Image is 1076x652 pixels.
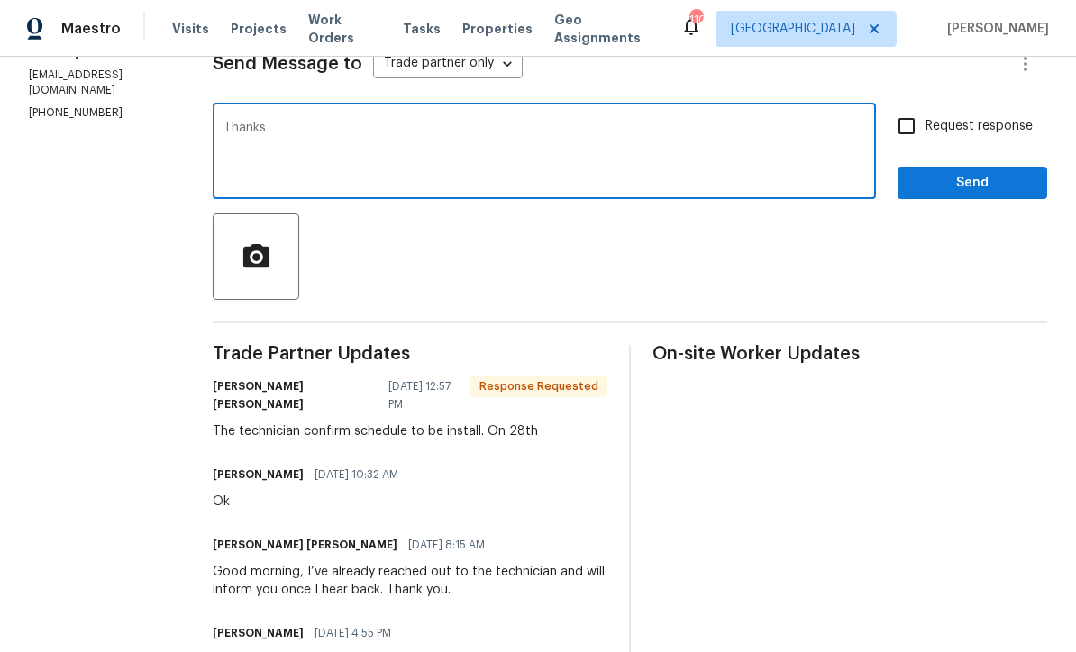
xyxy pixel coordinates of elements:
span: On-site Worker Updates [652,345,1047,363]
span: Properties [462,20,533,38]
span: Maestro [61,20,121,38]
div: The technician confirm schedule to be install. On 28th [213,422,607,440]
div: Trade partner only [373,50,523,79]
h6: [PERSON_NAME] [213,624,304,642]
span: Request response [926,117,1033,136]
span: [DATE] 8:15 AM [408,536,485,554]
button: Send [898,167,1047,200]
span: Geo Assignments [554,11,659,47]
div: Ok [213,493,409,511]
span: Visits [172,20,209,38]
span: [DATE] 4:55 PM [315,624,391,642]
h6: [PERSON_NAME] [PERSON_NAME] [213,377,378,413]
span: [DATE] 12:57 PM [388,377,460,413]
h6: [PERSON_NAME] [213,466,304,484]
span: [DATE] 10:32 AM [315,466,398,484]
span: [PERSON_NAME] [940,20,1049,38]
span: Work Orders [308,11,381,47]
span: Send [912,172,1033,195]
span: [GEOGRAPHIC_DATA] [731,20,855,38]
span: Response Requested [472,377,606,395]
div: Good morning, I’ve already reached out to the technician and will inform you once I hear back. Th... [213,563,607,599]
span: Projects [231,20,287,38]
p: [PHONE_NUMBER] [29,105,169,121]
textarea: Thanks [223,122,865,185]
div: 110 [689,11,702,29]
span: Trade Partner Updates [213,345,607,363]
span: Tasks [403,23,441,35]
span: Send Message to [213,55,362,73]
h6: [PERSON_NAME] [PERSON_NAME] [213,536,397,554]
p: [EMAIL_ADDRESS][DOMAIN_NAME] [29,68,169,98]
